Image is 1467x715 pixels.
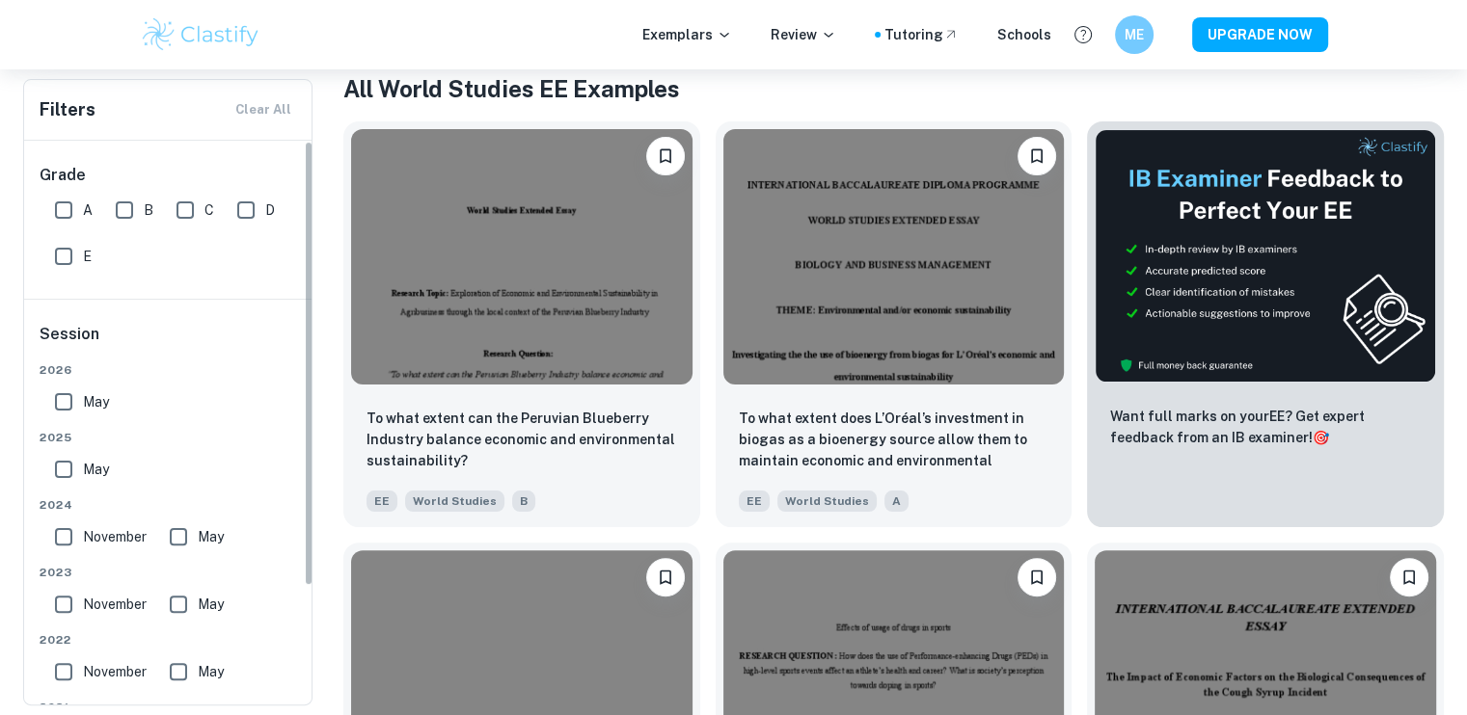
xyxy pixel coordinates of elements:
span: November [83,661,147,682]
span: 2025 [40,429,298,446]
span: 2023 [40,564,298,581]
span: May [198,594,224,615]
span: 2026 [40,361,298,379]
button: Bookmark [646,137,685,175]
a: Schools [997,24,1051,45]
span: A [884,490,909,512]
h6: Session [40,323,298,361]
span: A [83,199,93,221]
button: Help and Feedback [1067,18,1100,51]
button: Bookmark [646,558,685,596]
h6: Grade [40,164,298,187]
span: D [265,199,275,221]
p: Exemplars [642,24,732,45]
button: ME [1115,15,1154,54]
a: ThumbnailWant full marks on yourEE? Get expert feedback from an IB examiner! [1087,121,1444,527]
span: May [83,459,109,480]
span: C [204,199,214,221]
a: BookmarkTo what extent does L’Oréal’s investment in biogas as a bioenergy source allow them to ma... [716,121,1073,527]
span: EE [739,490,770,512]
p: Want full marks on your EE ? Get expert feedback from an IB examiner! [1110,406,1421,448]
h6: ME [1123,24,1145,45]
span: World Studies [777,490,877,512]
span: May [198,661,224,682]
a: Tutoring [884,24,959,45]
span: E [83,246,92,267]
img: Thumbnail [1095,129,1436,383]
span: World Studies [405,490,504,512]
span: 2022 [40,631,298,649]
img: World Studies EE example thumbnail: To what extent can the Peruvian Blueberr [351,129,693,384]
span: May [83,391,109,412]
a: BookmarkTo what extent can the Peruvian Blueberry Industry balance economic and environmental sus... [343,121,700,527]
span: B [144,199,153,221]
p: To what extent can the Peruvian Blueberry Industry balance economic and environmental sustainabil... [367,408,677,471]
span: B [512,490,535,512]
p: Review [771,24,836,45]
p: To what extent does L’Oréal’s investment in biogas as a bioenergy source allow them to maintain e... [739,408,1049,473]
h6: Filters [40,96,95,123]
h1: All World Studies EE Examples [343,71,1444,106]
span: May [198,526,224,547]
button: Bookmark [1018,137,1056,175]
span: 🎯 [1313,430,1329,445]
img: World Studies EE example thumbnail: To what extent does L’Oréal’s investment [723,129,1065,384]
span: EE [367,490,397,512]
span: November [83,594,147,615]
button: Bookmark [1018,558,1056,596]
span: November [83,526,147,547]
img: Clastify logo [140,15,262,54]
button: UPGRADE NOW [1192,17,1328,52]
button: Bookmark [1390,558,1428,596]
span: 2024 [40,496,298,514]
